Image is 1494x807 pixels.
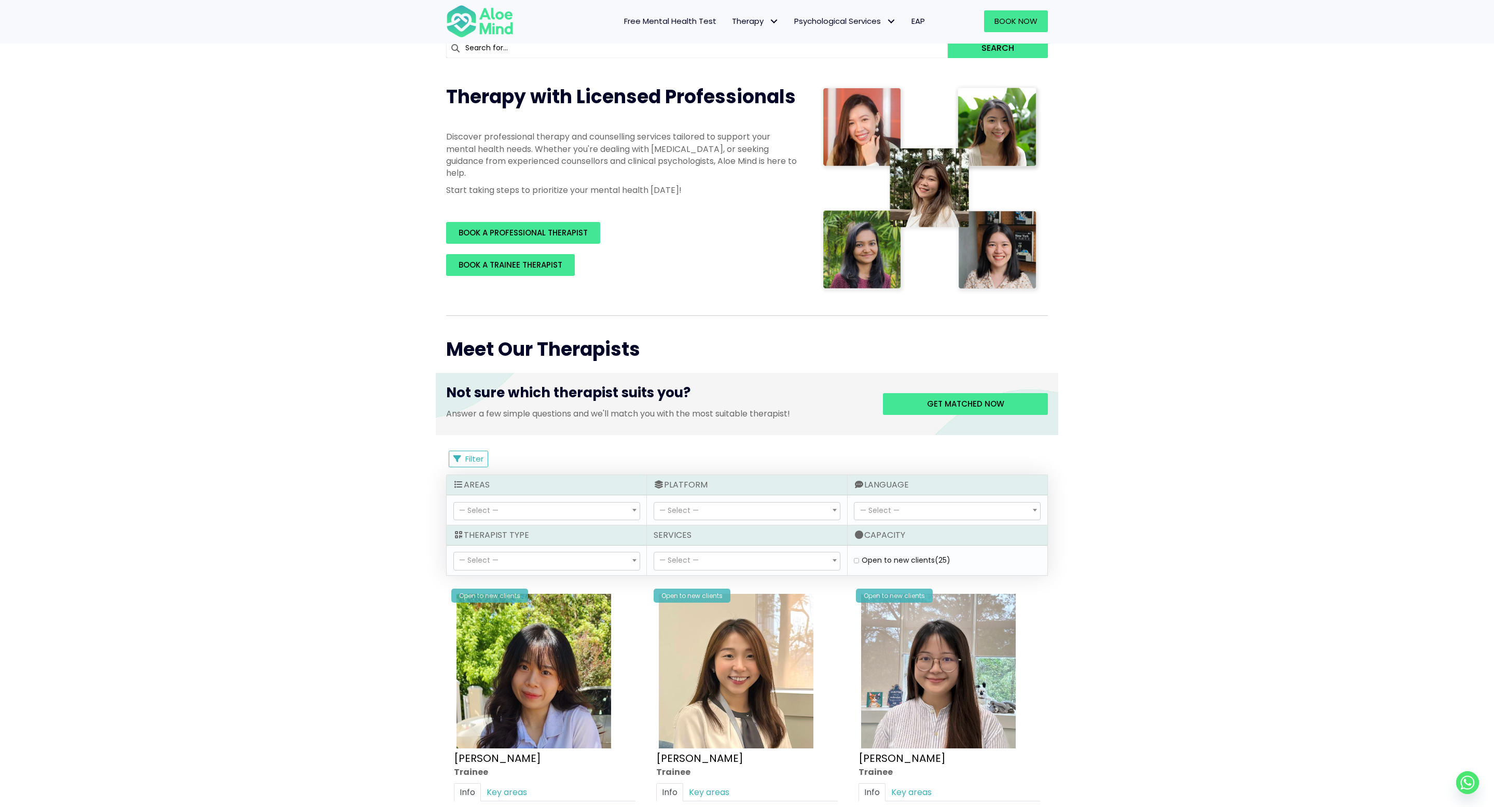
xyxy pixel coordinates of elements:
[820,84,1042,295] img: Therapist collage
[465,453,483,464] span: Filter
[1456,771,1479,794] a: Whatsapp
[886,783,937,801] a: Key areas
[856,589,933,603] div: Open to new clients
[732,16,779,26] span: Therapy
[481,783,533,801] a: Key areas
[446,383,867,407] h3: Not sure which therapist suits you?
[904,10,933,32] a: EAP
[527,10,933,32] nav: Menu
[459,505,499,516] span: — Select —
[683,783,735,801] a: Key areas
[446,4,514,38] img: Aloe mind Logo
[446,254,575,276] a: BOOK A TRAINEE THERAPIST
[457,594,611,748] img: Aloe Mind Profile Pic – Christie Yong Kar Xin
[794,16,896,26] span: Psychological Services
[459,227,588,238] span: BOOK A PROFESSIONAL THERAPIST
[654,589,730,603] div: Open to new clients
[446,408,867,420] p: Answer a few simple questions and we'll match you with the most suitable therapist!
[883,393,1048,415] a: Get matched now
[848,525,1047,546] div: Capacity
[861,594,1016,748] img: IMG_3049 – Joanne Lee
[911,16,925,26] span: EAP
[659,594,813,748] img: IMG_1660 – Tracy Kwah
[862,555,950,565] label: Open to new clients
[766,14,781,29] span: Therapy: submenu
[859,766,1040,778] div: Trainee
[446,336,640,363] span: Meet Our Therapists
[859,751,946,766] a: [PERSON_NAME]
[454,783,481,801] a: Info
[647,525,847,546] div: Services
[659,505,699,516] span: — Select —
[948,38,1048,58] button: Search
[927,398,1004,409] span: Get matched now
[656,783,683,801] a: Info
[859,783,886,801] a: Info
[446,131,799,179] p: Discover professional therapy and counselling services tailored to support your mental health nee...
[446,38,948,58] input: Search for...
[624,16,716,26] span: Free Mental Health Test
[647,475,847,495] div: Platform
[656,766,838,778] div: Trainee
[994,16,1037,26] span: Book Now
[786,10,904,32] a: Psychological ServicesPsychological Services: submenu
[446,222,600,244] a: BOOK A PROFESSIONAL THERAPIST
[451,589,528,603] div: Open to new clients
[454,751,541,766] a: [PERSON_NAME]
[860,505,900,516] span: — Select —
[459,555,499,565] span: — Select —
[454,766,635,778] div: Trainee
[447,525,646,546] div: Therapist Type
[447,475,646,495] div: Areas
[656,751,743,766] a: [PERSON_NAME]
[616,10,724,32] a: Free Mental Health Test
[848,475,1047,495] div: Language
[984,10,1048,32] a: Book Now
[935,555,950,565] span: (25)
[883,14,898,29] span: Psychological Services: submenu
[659,555,699,565] span: — Select —
[446,184,799,196] p: Start taking steps to prioritize your mental health [DATE]!
[459,259,562,270] span: BOOK A TRAINEE THERAPIST
[449,451,488,467] button: Filter Listings
[724,10,786,32] a: TherapyTherapy: submenu
[446,84,796,110] span: Therapy with Licensed Professionals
